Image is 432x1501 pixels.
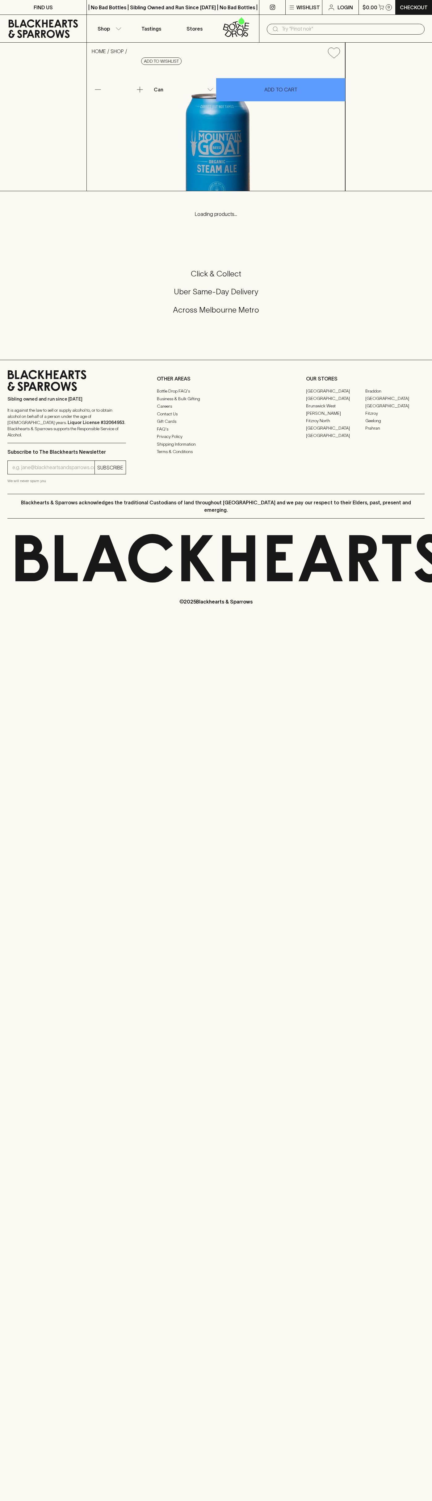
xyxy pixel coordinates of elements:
img: 3010.png [87,63,345,191]
a: Brunswick West [306,402,365,410]
a: [GEOGRAPHIC_DATA] [365,395,425,402]
button: Add to wishlist [325,45,342,61]
a: Stores [173,15,216,42]
button: SUBSCRIBE [95,461,126,474]
p: Checkout [400,4,428,11]
a: FAQ's [157,425,275,433]
strong: Liquor License #32064953 [68,420,124,425]
h5: Across Melbourne Metro [7,305,425,315]
a: HOME [92,48,106,54]
a: [GEOGRAPHIC_DATA] [306,387,365,395]
p: Login [338,4,353,11]
p: Shop [98,25,110,32]
p: We will never spam you [7,478,126,484]
p: Can [154,86,163,93]
p: OUR STORES [306,375,425,382]
input: Try "Pinot noir" [282,24,420,34]
p: Sibling owned and run since [DATE] [7,396,126,402]
h5: Click & Collect [7,269,425,279]
button: Shop [87,15,130,42]
a: Tastings [130,15,173,42]
a: Privacy Policy [157,433,275,440]
a: [PERSON_NAME] [306,410,365,417]
a: Braddon [365,387,425,395]
h5: Uber Same-Day Delivery [7,287,425,297]
p: ADD TO CART [264,86,297,93]
a: SHOP [111,48,124,54]
a: Terms & Conditions [157,448,275,456]
a: Gift Cards [157,418,275,425]
a: Contact Us [157,410,275,418]
input: e.g. jane@blackheartsandsparrows.com.au [12,463,94,473]
p: Blackhearts & Sparrows acknowledges the traditional Custodians of land throughout [GEOGRAPHIC_DAT... [12,499,420,514]
p: OTHER AREAS [157,375,275,382]
p: 0 [388,6,390,9]
a: Prahran [365,424,425,432]
p: Stores [187,25,203,32]
p: $0.00 [363,4,377,11]
a: Bottle Drop FAQ's [157,388,275,395]
a: [GEOGRAPHIC_DATA] [306,432,365,439]
button: ADD TO CART [216,78,345,101]
p: Loading products... [6,210,426,218]
p: Subscribe to The Blackhearts Newsletter [7,448,126,456]
p: SUBSCRIBE [97,464,123,471]
a: [GEOGRAPHIC_DATA] [365,402,425,410]
a: [GEOGRAPHIC_DATA] [306,424,365,432]
p: Wishlist [296,4,320,11]
div: Can [151,83,216,96]
a: [GEOGRAPHIC_DATA] [306,395,365,402]
a: Shipping Information [157,440,275,448]
div: Call to action block [7,244,425,347]
a: Business & Bulk Gifting [157,395,275,402]
a: Careers [157,403,275,410]
a: Fitzroy [365,410,425,417]
a: Geelong [365,417,425,424]
button: Add to wishlist [141,57,182,65]
p: Tastings [141,25,161,32]
p: FIND US [34,4,53,11]
p: It is against the law to sell or supply alcohol to, or to obtain alcohol on behalf of a person un... [7,407,126,438]
a: Fitzroy North [306,417,365,424]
